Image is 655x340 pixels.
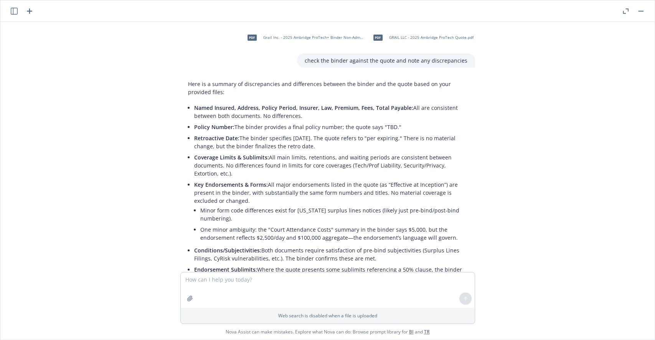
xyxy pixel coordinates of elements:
span: Grail Inc. - 2025 Ambridge ProTech+ Binder Non-Admitted.pdf [263,35,364,40]
div: pdfGRAIL LLC - 2025 Ambridge ProTech Quote.pdf [368,28,475,47]
span: Key Endorsements & Forms: [194,181,268,188]
span: pdf [247,35,257,40]
li: One minor ambiguity: the "Court Attendance Costs" summary in the binder says $5,000, but the endo... [200,224,467,243]
span: Policy Number: [194,123,234,131]
p: Here is a summary of discrepancies and differences between the binder and the quote based on your... [188,80,467,96]
li: All main limits, retentions, and waiting periods are consistent between documents. No differences... [194,152,467,179]
p: check the binder against the quote and note any discrepancies [305,56,467,65]
span: Conditions/Subjectivities: [194,247,261,254]
span: Nova Assist can make mistakes. Explore what Nova can do: Browse prompt library for and [3,324,652,340]
li: Where the quote presents some sublimits referencing a 50% clause, the binder provides clear dolla... [194,264,467,283]
div: pdfGrail Inc. - 2025 Ambridge ProTech+ Binder Non-Admitted.pdf [243,28,365,47]
span: Endorsement Sublimits: [194,266,257,273]
span: Coverage Limits & Sublimits: [194,154,269,161]
a: TR [424,328,430,335]
li: The binder provides a final policy number; the quote says "TBD." [194,121,467,133]
span: Retroactive Date: [194,134,239,142]
span: GRAIL LLC - 2025 Ambridge ProTech Quote.pdf [389,35,474,40]
li: All major endorsements listed in the quote (as “Effective at Inception”) are present in the binde... [194,179,467,245]
span: pdf [373,35,383,40]
li: The binder specifies [DATE]. The quote refers to "per expiring." There is no material change, but... [194,133,467,152]
a: BI [409,328,414,335]
span: Named Insured, Address, Policy Period, Insurer, Law, Premium, Fees, Total Payable: [194,104,413,111]
li: Both documents require satisfaction of pre-bind subjectivities (Surplus Lines Filings, CyRisk vul... [194,245,467,264]
li: Minor form code differences exist for [US_STATE] surplus lines notices (likely just pre-bind/post... [200,205,467,224]
p: Web search is disabled when a file is uploaded [185,312,470,319]
li: All are consistent between both documents. No differences. [194,102,467,121]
